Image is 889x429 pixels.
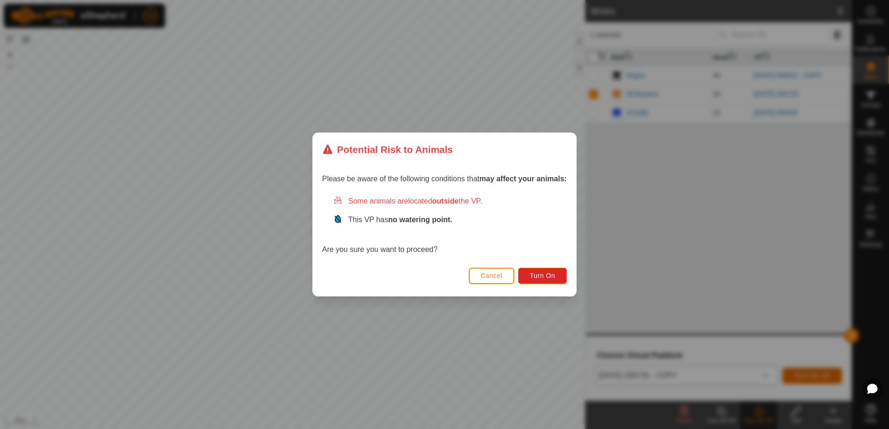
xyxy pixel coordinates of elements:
[479,175,567,183] strong: may affect your animals:
[530,272,555,279] span: Turn On
[469,268,515,284] button: Cancel
[432,197,459,205] strong: outside
[322,175,567,183] span: Please be aware of the following conditions that
[322,142,453,157] div: Potential Risk to Animals
[481,272,503,279] span: Cancel
[388,216,452,224] strong: no watering point.
[519,268,567,284] button: Turn On
[322,196,567,255] div: Are you sure you want to proceed?
[333,196,567,207] div: Some animals are
[348,216,452,224] span: This VP has
[408,197,482,205] span: located the VP.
